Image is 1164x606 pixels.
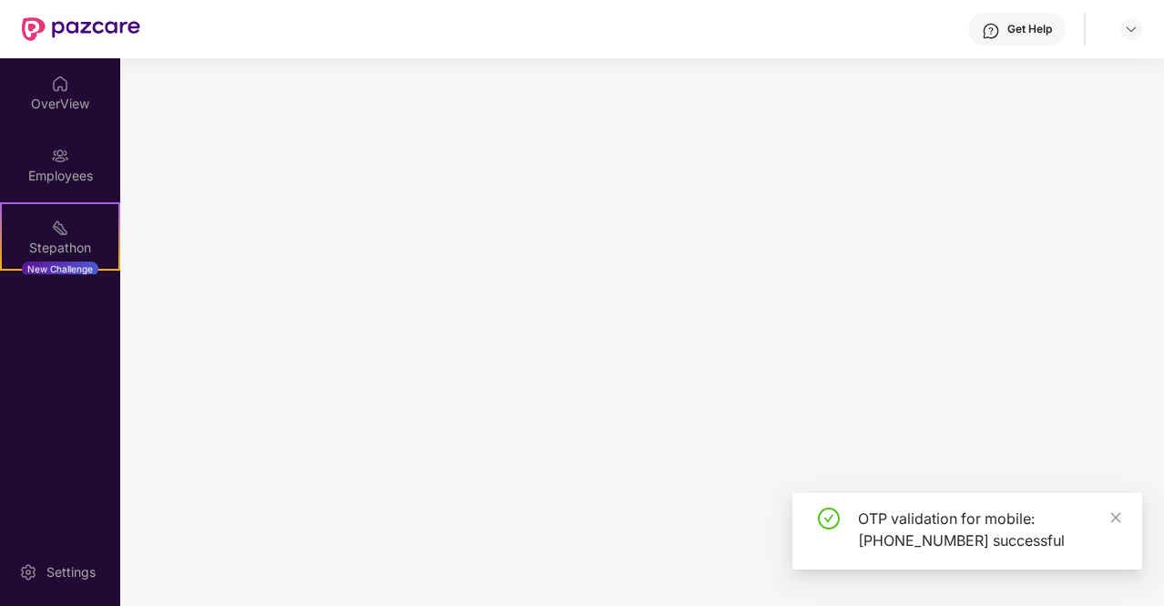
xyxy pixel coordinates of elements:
div: Get Help [1007,22,1052,36]
div: Settings [41,563,101,581]
div: New Challenge [22,262,98,276]
img: svg+xml;base64,PHN2ZyBpZD0iU2V0dGluZy0yMHgyMCIgeG1sbnM9Imh0dHA6Ly93d3cudzMub3JnLzIwMDAvc3ZnIiB3aW... [19,563,37,581]
img: svg+xml;base64,PHN2ZyBpZD0iSGVscC0zMngzMiIgeG1sbnM9Imh0dHA6Ly93d3cudzMub3JnLzIwMDAvc3ZnIiB3aWR0aD... [982,22,1000,40]
img: New Pazcare Logo [22,17,140,41]
div: OTP validation for mobile: [PHONE_NUMBER] successful [858,508,1120,551]
img: svg+xml;base64,PHN2ZyBpZD0iSG9tZSIgeG1sbnM9Imh0dHA6Ly93d3cudzMub3JnLzIwMDAvc3ZnIiB3aWR0aD0iMjAiIG... [51,75,69,93]
span: check-circle [818,508,840,529]
img: svg+xml;base64,PHN2ZyBpZD0iRHJvcGRvd24tMzJ4MzIiIHhtbG5zPSJodHRwOi8vd3d3LnczLm9yZy8yMDAwL3N2ZyIgd2... [1124,22,1138,36]
span: close [1109,511,1122,524]
img: svg+xml;base64,PHN2ZyBpZD0iRW1wbG95ZWVzIiB4bWxucz0iaHR0cDovL3d3dy53My5vcmcvMjAwMC9zdmciIHdpZHRoPS... [51,147,69,165]
div: Stepathon [2,239,118,257]
img: svg+xml;base64,PHN2ZyB4bWxucz0iaHR0cDovL3d3dy53My5vcmcvMjAwMC9zdmciIHdpZHRoPSIyMSIgaGVpZ2h0PSIyMC... [51,219,69,237]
